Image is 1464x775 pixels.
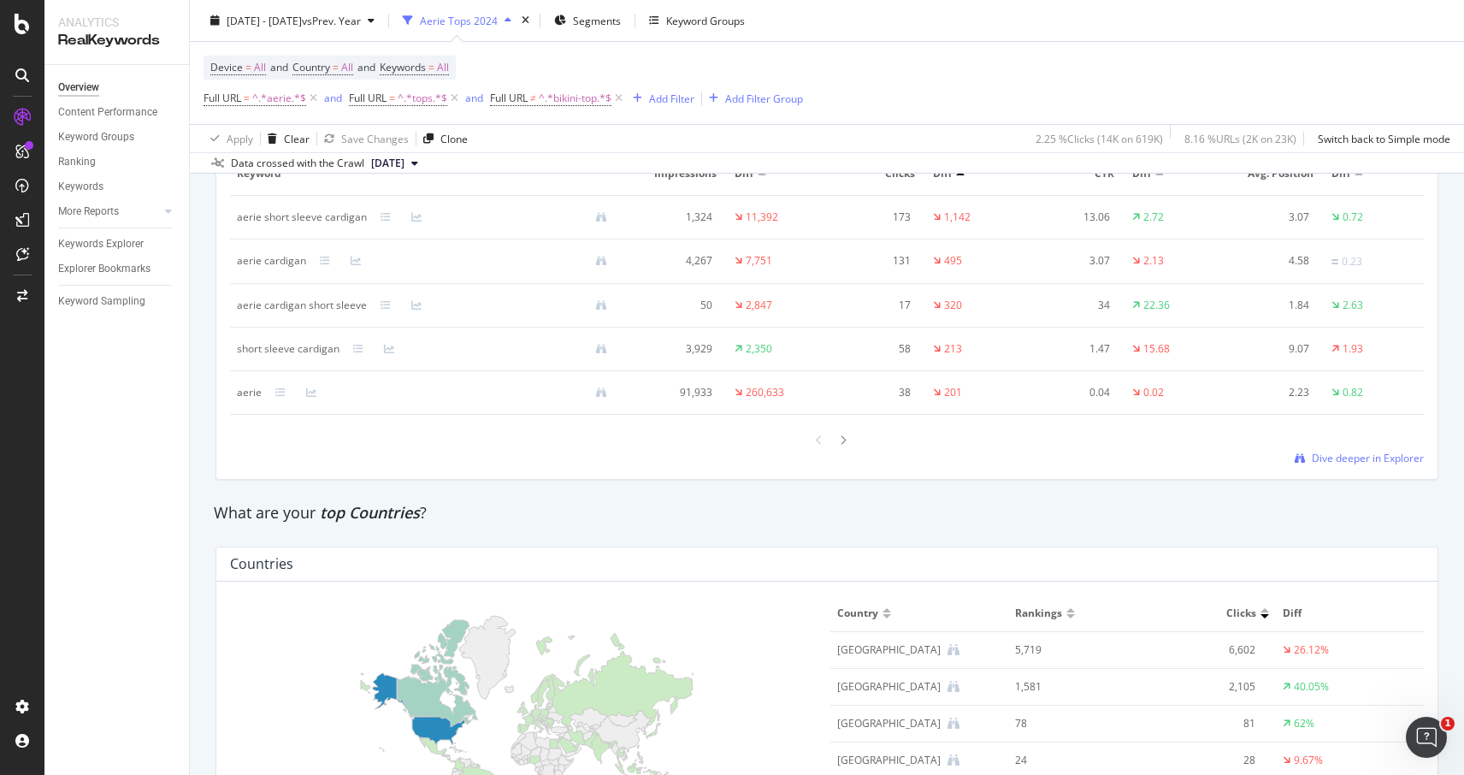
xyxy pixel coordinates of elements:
[837,606,878,621] span: Country
[635,298,711,313] div: 50
[1231,385,1308,400] div: 2.23
[396,7,518,34] button: Aerie Tops 2024
[420,13,498,27] div: Aerie Tops 2024
[398,86,447,110] span: ^.*tops.*$
[237,253,306,269] div: aerie cardigan
[270,60,288,74] span: and
[573,13,621,27] span: Segments
[237,385,262,400] div: aerie
[518,12,533,29] div: times
[440,131,468,145] div: Clone
[58,128,134,146] div: Keyword Groups
[380,60,426,74] span: Keywords
[1342,254,1362,269] div: 0.23
[1294,679,1329,695] div: 40.05%
[1295,451,1424,465] a: Dive deeper in Explorer
[834,210,911,225] div: 173
[227,13,302,27] span: [DATE] - [DATE]
[58,31,175,50] div: RealKeywords
[58,178,103,196] div: Keywords
[341,131,409,145] div: Save Changes
[746,341,772,357] div: 2,350
[237,341,339,357] div: short sleeve cardigan
[635,210,711,225] div: 1,324
[357,60,375,74] span: and
[437,56,449,80] span: All
[635,253,711,269] div: 4,267
[416,125,468,152] button: Clone
[1231,253,1308,269] div: 4.58
[1143,385,1164,400] div: 0.02
[547,7,628,34] button: Segments
[204,7,381,34] button: [DATE] - [DATE]vsPrev. Year
[58,235,144,253] div: Keywords Explorer
[58,178,177,196] a: Keywords
[635,385,711,400] div: 91,933
[746,385,784,400] div: 260,633
[341,56,353,80] span: All
[1015,716,1110,731] div: 78
[746,253,772,269] div: 7,751
[1143,253,1164,269] div: 2.13
[58,79,177,97] a: Overview
[214,502,1440,524] div: What are your ?
[1015,642,1110,658] div: 5,719
[58,235,177,253] a: Keywords Explorer
[1343,210,1363,225] div: 0.72
[837,679,941,695] div: Canada
[1036,131,1163,145] div: 2.25 % Clicks ( 14K on 619K )
[58,128,177,146] a: Keyword Groups
[58,260,151,278] div: Explorer Bookmarks
[666,13,745,27] div: Keyword Groups
[944,385,962,400] div: 201
[302,13,361,27] span: vs Prev. Year
[210,60,243,74] span: Device
[58,153,96,171] div: Ranking
[254,56,266,80] span: All
[1406,717,1447,758] iframe: Intercom live chat
[1331,259,1338,264] img: Equal
[1033,385,1110,400] div: 0.04
[428,60,434,74] span: =
[1312,451,1424,465] span: Dive deeper in Explorer
[1015,753,1110,768] div: 24
[1283,606,1414,621] span: Diff
[231,156,364,171] div: Data crossed with the Crawl
[490,91,528,105] span: Full URL
[834,385,911,400] div: 38
[317,125,409,152] button: Save Changes
[1343,385,1363,400] div: 0.82
[58,203,119,221] div: More Reports
[252,86,306,110] span: ^.*aerie.*$
[58,260,177,278] a: Explorer Bookmarks
[204,125,253,152] button: Apply
[837,642,941,658] div: United States of America
[944,210,971,225] div: 1,142
[626,88,694,109] button: Add Filter
[1343,298,1363,313] div: 2.63
[389,91,395,105] span: =
[284,131,310,145] div: Clear
[58,293,145,311] div: Keyword Sampling
[1294,642,1329,658] div: 26.12%
[1143,210,1164,225] div: 2.72
[1134,753,1255,768] div: 28
[539,86,611,110] span: ^.*bikini-top.*$
[204,91,241,105] span: Full URL
[1143,298,1170,313] div: 22.36
[324,91,342,105] div: and
[320,502,420,523] span: top Countries
[1231,298,1308,313] div: 1.84
[244,91,250,105] span: =
[1134,679,1255,695] div: 2,105
[635,341,711,357] div: 3,929
[1134,716,1255,731] div: 81
[465,91,483,105] div: and
[349,91,387,105] span: Full URL
[333,60,339,74] span: =
[1226,606,1256,621] span: Clicks
[1015,606,1062,621] span: Rankings
[746,298,772,313] div: 2,847
[371,156,404,171] span: 2025 Sep. 19th
[649,91,694,105] div: Add Filter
